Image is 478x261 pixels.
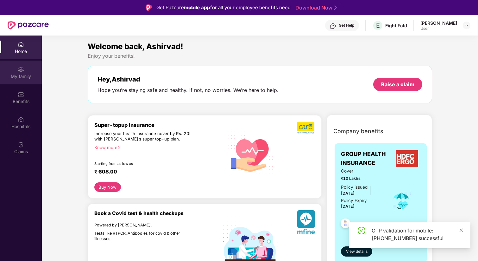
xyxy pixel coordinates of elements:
img: svg+xml;base64,PHN2ZyB4bWxucz0iaHR0cDovL3d3dy53My5vcmcvMjAwMC9zdmciIHhtbG5zOnhsaW5rPSJodHRwOi8vd3... [223,124,278,180]
span: GROUP HEALTH INSURANCE [341,150,394,168]
button: View details [341,246,372,257]
div: Policy issued [341,184,368,191]
div: Policy Expiry [341,197,367,204]
span: ₹10 Lakhs [341,175,382,182]
div: Starting from as low as [94,161,196,166]
span: check-circle [358,227,365,234]
img: svg+xml;base64,PHN2ZyBpZD0iQmVuZWZpdHMiIHhtbG5zPSJodHRwOi8vd3d3LnczLm9yZy8yMDAwL3N2ZyIgd2lkdGg9Ij... [18,91,24,98]
span: [DATE] [341,191,355,196]
img: svg+xml;base64,PHN2ZyBpZD0iQ2xhaW0iIHhtbG5zPSJodHRwOi8vd3d3LnczLm9yZy8yMDAwL3N2ZyIgd2lkdGg9IjIwIi... [18,141,24,148]
div: OTP validation for mobile: [PHONE_NUMBER] successful [372,227,463,242]
img: svg+xml;base64,PHN2ZyBpZD0iSG9tZSIgeG1sbnM9Imh0dHA6Ly93d3cudzMub3JnLzIwMDAvc3ZnIiB3aWR0aD0iMjAiIG... [18,41,24,48]
img: b5dec4f62d2307b9de63beb79f102df3.png [297,122,315,134]
a: Download Now [295,4,335,11]
span: Company benefits [333,127,383,136]
img: svg+xml;base64,PHN2ZyB4bWxucz0iaHR0cDovL3d3dy53My5vcmcvMjAwMC9zdmciIHhtbG5zOnhsaW5rPSJodHRwOi8vd3... [297,210,315,237]
div: Get Pazcare for all your employee benefits need [156,4,291,11]
img: svg+xml;base64,PHN2ZyB3aWR0aD0iMjAiIGhlaWdodD0iMjAiIHZpZXdCb3g9IjAgMCAyMCAyMCIgZmlsbD0ibm9uZSIgeG... [18,66,24,73]
span: E [376,22,380,29]
img: New Pazcare Logo [8,21,49,29]
img: Logo [146,4,152,11]
span: Welcome back, Ashirvad! [88,42,183,51]
span: right [117,146,121,149]
img: svg+xml;base64,PHN2ZyBpZD0iSGVscC0zMngzMiIgeG1sbnM9Imh0dHA6Ly93d3cudzMub3JnLzIwMDAvc3ZnIiB3aWR0aD... [330,23,336,29]
div: ₹ 608.00 [94,168,217,176]
strong: mobile app [184,4,210,10]
div: Know more [94,145,219,149]
div: Increase your health insurance cover by Rs. 20L with [PERSON_NAME]’s super top-up plan. [94,131,196,142]
img: svg+xml;base64,PHN2ZyB4bWxucz0iaHR0cDovL3d3dy53My5vcmcvMjAwMC9zdmciIHdpZHRoPSI0OC45NDMiIGhlaWdodD... [338,217,353,232]
div: Enjoy your benefits! [88,53,432,59]
img: insurerLogo [396,150,419,167]
img: svg+xml;base64,PHN2ZyBpZD0iSG9zcGl0YWxzIiB4bWxucz0iaHR0cDovL3d3dy53My5vcmcvMjAwMC9zdmciIHdpZHRoPS... [18,116,24,123]
div: Get Help [339,23,354,28]
div: Powered by [PERSON_NAME]. [94,223,196,228]
span: Cover [341,168,382,174]
span: close [459,228,463,232]
img: svg+xml;base64,PHN2ZyBpZD0iRHJvcGRvd24tMzJ4MzIiIHhtbG5zPSJodHRwOi8vd3d3LnczLm9yZy8yMDAwL3N2ZyIgd2... [464,23,469,28]
img: icon [391,190,412,211]
span: View details [346,249,368,255]
div: Eight Fold [385,23,407,29]
img: Stroke [334,4,337,11]
div: Book a Covid test & health checkups [94,210,223,216]
div: User [420,26,457,31]
div: Raise a claim [381,81,414,88]
span: [DATE] [341,204,355,209]
div: Tests like RTPCR, Antibodies for covid & other illnesses. [94,231,196,241]
div: Hey, Ashirvad [97,75,279,83]
button: Buy Now [94,182,121,192]
div: Hope you’re staying safe and healthy. If not, no worries. We’re here to help. [97,87,279,94]
div: Super-topup Insurance [94,122,223,128]
div: [PERSON_NAME] [420,20,457,26]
